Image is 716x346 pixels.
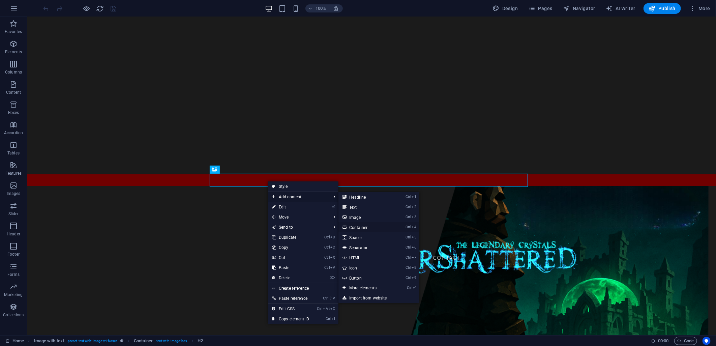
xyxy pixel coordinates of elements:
button: Pages [526,3,555,14]
a: CtrlAltCEdit CSS [268,304,313,314]
i: Ctrl [323,296,329,300]
i: Ctrl [406,195,411,199]
a: Ctrl2Text [338,202,394,212]
p: Header [7,231,20,237]
p: Elements [5,49,22,55]
p: Tables [7,150,20,156]
i: ⏎ [413,286,416,290]
span: . preset-text-with-image-v4-boxed [67,337,118,345]
i: Ctrl [317,307,323,311]
i: 3 [412,215,416,219]
button: 100% [305,4,329,12]
nav: breadcrumb [34,337,203,345]
span: Design [493,5,518,12]
a: Ctrl7HTML [338,253,394,263]
i: 7 [412,255,416,260]
i: V [330,265,335,270]
button: Design [490,3,521,14]
i: Ctrl [406,235,411,239]
i: Ctrl [407,286,413,290]
i: 2 [412,205,416,209]
a: Ctrl3Image [338,212,394,222]
i: 9 [412,276,416,280]
span: Code [677,337,694,345]
i: C [330,307,335,311]
p: Images [7,191,21,196]
a: Click to cancel selection. Double-click to open Pages [5,337,24,345]
a: CtrlICopy element ID [268,314,313,324]
i: C [330,245,335,250]
i: Reload page [96,5,104,12]
a: Import from website [338,293,419,303]
i: Ctrl [406,225,411,229]
button: More [686,3,713,14]
p: Content [6,90,21,95]
i: Ctrl [324,255,330,260]
i: 4 [412,225,416,229]
i: Alt [323,307,330,311]
i: 8 [412,265,416,270]
a: Ctrl8Icon [338,263,394,273]
i: Ctrl [406,205,411,209]
a: Create reference [268,283,338,293]
button: Navigator [561,3,598,14]
p: Features [5,171,22,176]
i: 1 [412,195,416,199]
a: Ctrl⏎More elements ... [338,283,394,293]
span: Click to select. Double-click to edit [34,337,64,345]
p: Columns [5,69,22,75]
i: ⇧ [329,296,332,300]
i: V [333,296,335,300]
a: ⏎Edit [268,202,313,212]
span: . text-with-image-box [155,337,187,345]
i: Ctrl [406,276,411,280]
span: : [663,338,664,343]
a: Ctrl6Separator [338,242,394,253]
span: Click to select. Double-click to edit [134,337,153,345]
p: Favorites [5,29,22,34]
span: AI Writer [606,5,635,12]
p: Accordion [4,130,23,136]
button: Usercentrics [703,337,711,345]
button: Code [674,337,697,345]
button: Click here to leave preview mode and continue editing [83,4,91,12]
i: On resize automatically adjust zoom level to fit chosen device. [333,5,339,11]
a: Ctrl5Spacer [338,232,394,242]
i: Ctrl [324,235,330,239]
span: 00 00 [658,337,668,345]
i: D [330,235,335,239]
h6: 100% [316,4,326,12]
i: Ctrl [406,245,411,250]
span: Publish [649,5,676,12]
p: Forms [7,272,20,277]
button: Publish [644,3,681,14]
span: More [689,5,710,12]
i: Ctrl [326,317,331,321]
a: Ctrl9Button [338,273,394,283]
i: X [330,255,335,260]
a: Ctrl1Headline [338,192,394,202]
a: CtrlVPaste [268,263,313,273]
a: ⌦Delete [268,273,313,283]
a: Style [268,181,338,192]
span: Move [268,212,328,222]
button: AI Writer [603,3,638,14]
a: Send to [268,222,328,232]
i: I [332,317,335,321]
h6: Session time [651,337,669,345]
a: Ctrl⇧VPaste reference [268,293,313,304]
span: Click to select. Double-click to edit [198,337,203,345]
button: reload [96,4,104,12]
a: CtrlXCut [268,253,313,263]
i: 5 [412,235,416,239]
p: Marketing [4,292,23,297]
i: Ctrl [406,215,411,219]
i: Ctrl [324,265,330,270]
i: Ctrl [406,255,411,260]
i: ⏎ [332,205,335,209]
a: CtrlCCopy [268,242,313,253]
i: 6 [412,245,416,250]
span: Pages [529,5,552,12]
i: Ctrl [406,265,411,270]
p: Collections [3,312,24,318]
